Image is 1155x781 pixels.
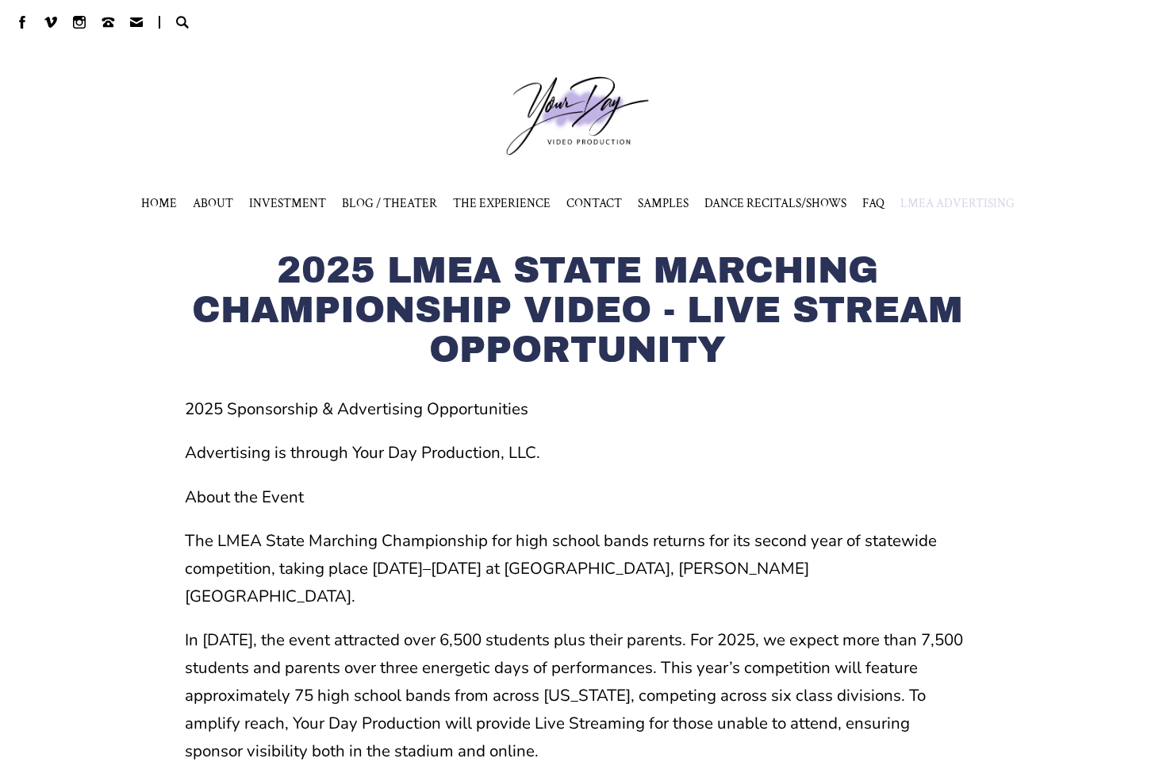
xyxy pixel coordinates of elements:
[566,195,622,211] a: CONTACT
[900,195,1015,211] a: LMEA ADVERTISING
[862,195,884,211] a: FAQ
[704,195,846,211] span: DANCE RECITALS/SHOWS
[482,52,673,179] a: Your Day Production Logo
[185,251,970,370] h2: 2025 LMEA STATE MARCHING CHAMPIONSHIP VIDEO - LIVE STREAM OPPORTUNITY
[185,439,970,467] p: Advertising is through Your Day Production, LLC.
[141,195,177,211] a: HOME
[193,195,233,211] a: ABOUT
[342,195,437,211] a: BLOG / THEATER
[185,626,970,764] p: In [DATE], the event attracted over 6,500 students plus their parents. For 2025, we expect more t...
[249,195,326,211] a: INVESTMENT
[185,395,970,423] p: 2025 Sponsorship & Advertising Opportunities
[453,195,551,211] a: THE EXPERIENCE
[638,195,689,211] span: SAMPLES
[185,483,970,511] p: About the Event
[185,527,970,610] p: The LMEA State Marching Championship for high school bands returns for its second year of statewi...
